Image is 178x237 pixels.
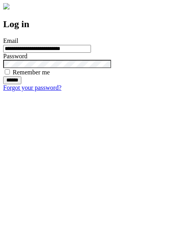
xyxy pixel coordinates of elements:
[13,69,50,76] label: Remember me
[3,84,61,91] a: Forgot your password?
[3,19,175,30] h2: Log in
[3,37,18,44] label: Email
[3,53,27,59] label: Password
[3,3,9,9] img: logo-4e3dc11c47720685a147b03b5a06dd966a58ff35d612b21f08c02c0306f2b779.png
